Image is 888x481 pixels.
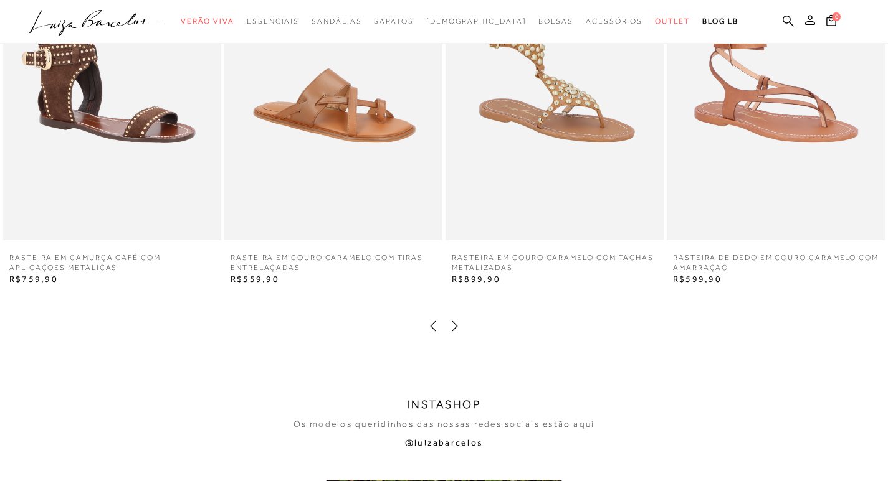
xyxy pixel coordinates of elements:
[832,12,841,21] span: 0
[702,17,738,26] span: BLOG LB
[426,17,527,26] span: [DEMOGRAPHIC_DATA]
[667,253,885,274] a: RASTEIRA DE DEDO EM COURO CARAMELO COM AMARRAÇÃO
[702,10,738,33] a: BLOG LB
[181,17,234,26] span: Verão Viva
[247,10,299,33] a: noSubCategoriesText
[452,274,500,284] span: R$899,90
[247,17,299,26] span: Essenciais
[9,274,58,284] span: R$759,90
[538,10,573,33] a: noSubCategoriesText
[538,17,573,26] span: Bolsas
[655,10,690,33] a: noSubCategoriesText
[586,17,642,26] span: Acessórios
[224,253,442,274] a: RASTEIRA EM COURO CARAMELO COM TIRAS ENTRELAÇADAS
[655,17,690,26] span: Outlet
[374,17,413,26] span: Sapatos
[294,418,595,431] p: Os modelos queridinhos das nossas redes sociais estão aqui
[446,253,664,274] a: RASTEIRA EM COURO CARAMELO COM TACHAS METALIZADAS
[426,10,527,33] a: noSubCategoriesText
[374,10,413,33] a: noSubCategoriesText
[312,10,361,33] a: noSubCategoriesText
[586,10,642,33] a: noSubCategoriesText
[312,17,361,26] span: Sandálias
[181,10,234,33] a: noSubCategoriesText
[823,14,840,30] button: 0
[673,274,722,284] span: R$599,90
[3,253,221,274] a: RASTEIRA EM CAMURÇA CAFÉ COM APLICAÇÕES METÁLICAS
[408,398,481,412] h2: INSTASHOP
[405,436,483,449] a: @luizabarcelos
[231,274,279,284] span: R$559,90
